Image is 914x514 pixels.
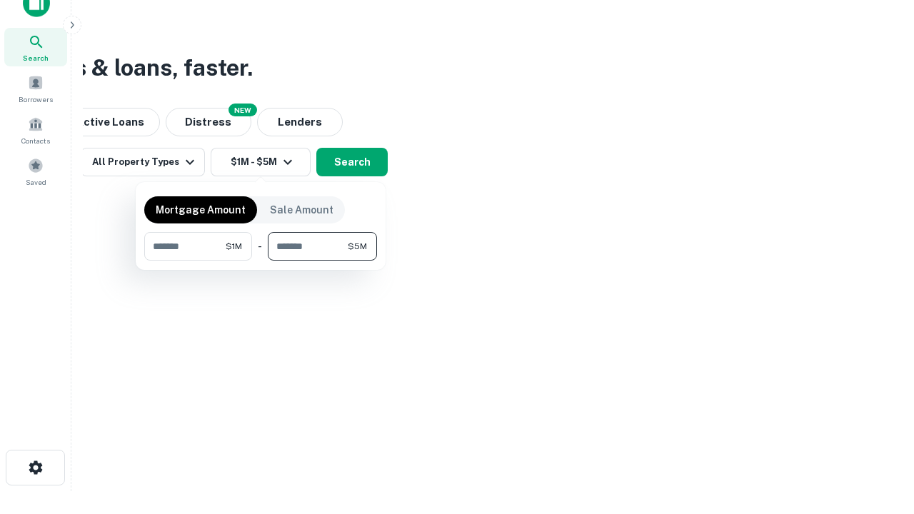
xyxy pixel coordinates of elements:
[226,240,242,253] span: $1M
[270,202,333,218] p: Sale Amount
[843,400,914,468] iframe: Chat Widget
[258,232,262,261] div: -
[348,240,367,253] span: $5M
[156,202,246,218] p: Mortgage Amount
